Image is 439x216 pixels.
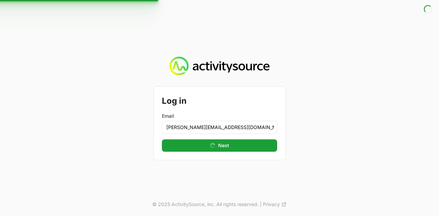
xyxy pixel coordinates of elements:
h2: Log in [162,95,277,107]
img: Activity Source [169,56,269,76]
a: Privacy [263,201,287,208]
p: © 2025 ActivitySource, inc. All rights reserved. [152,201,259,208]
button: Next [162,139,277,152]
span: Next [218,141,229,150]
span: | [260,201,262,208]
input: Enter your email [162,121,277,134]
label: Email [162,113,277,119]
